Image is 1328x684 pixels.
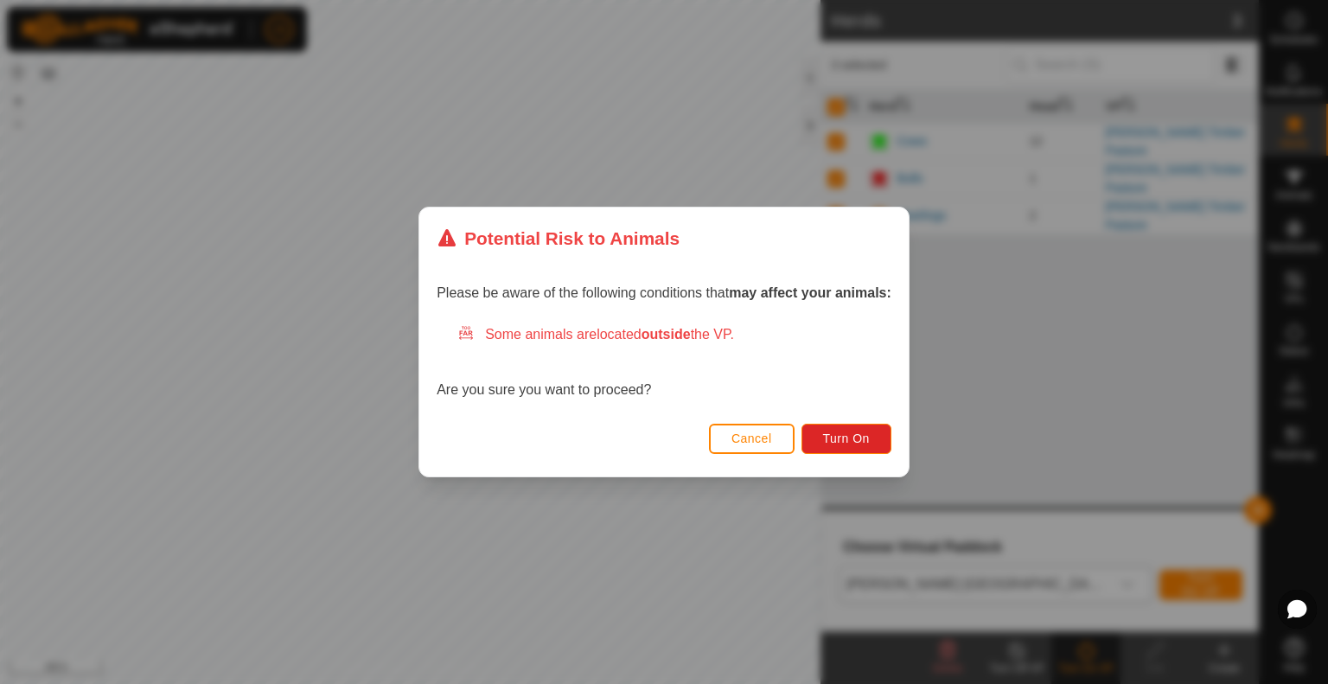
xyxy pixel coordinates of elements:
div: Are you sure you want to proceed? [437,324,891,400]
div: Some animals are [457,324,891,345]
span: Please be aware of the following conditions that [437,285,891,300]
strong: outside [642,327,691,342]
span: Cancel [731,431,772,445]
button: Turn On [801,424,891,454]
strong: may affect your animals: [729,285,891,300]
span: located the VP. [597,327,734,342]
span: Turn On [823,431,870,445]
button: Cancel [709,424,795,454]
div: Potential Risk to Animals [437,225,680,252]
